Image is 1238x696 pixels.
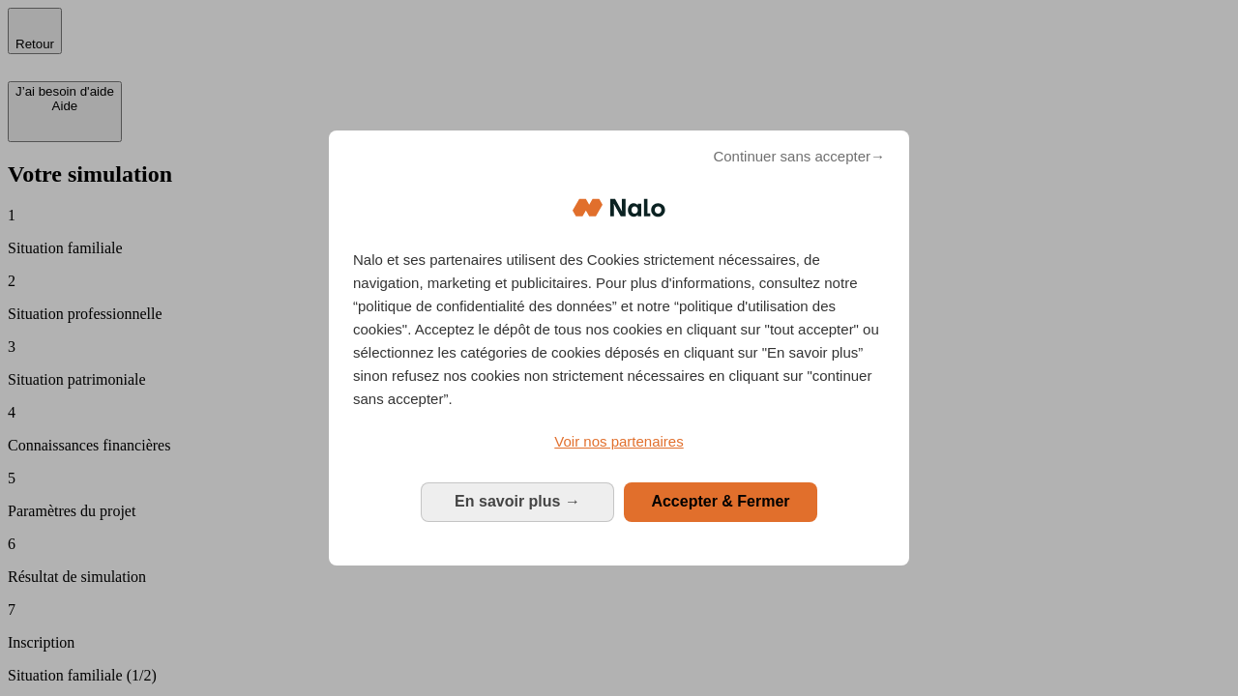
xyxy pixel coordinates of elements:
[554,433,683,449] span: Voir nos partenaires
[624,482,817,521] button: Accepter & Fermer: Accepter notre traitement des données et fermer
[353,248,885,411] p: Nalo et ses partenaires utilisent des Cookies strictement nécessaires, de navigation, marketing e...
[573,179,665,237] img: Logo
[421,482,614,521] button: En savoir plus: Configurer vos consentements
[455,493,580,509] span: En savoir plus →
[329,130,909,565] div: Bienvenue chez Nalo Gestion du consentement
[353,430,885,453] a: Voir nos partenaires
[651,493,789,509] span: Accepter & Fermer
[713,145,885,168] span: Continuer sans accepter→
